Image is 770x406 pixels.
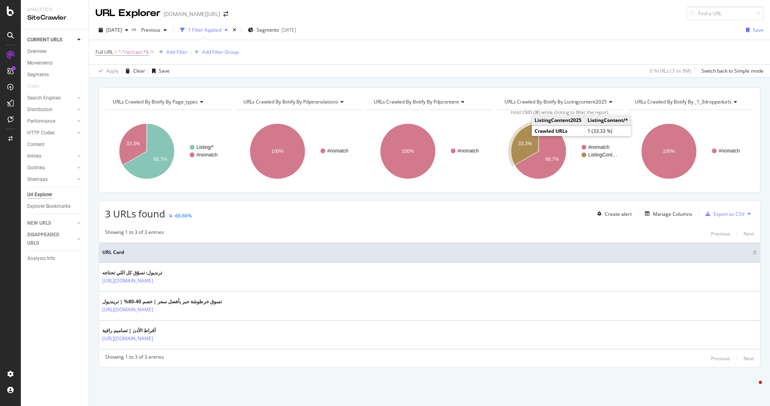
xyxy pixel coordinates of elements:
td: ListingContent2025 [532,115,585,126]
text: #nomatch [197,152,218,158]
button: Previous [711,229,730,238]
div: [DOMAIN_NAME][URL] [164,10,220,18]
button: Previous [138,24,170,37]
div: Distribution [27,106,53,114]
h4: URLs Crawled By Botify By pdptranslations [242,95,355,108]
div: -66.66% [174,212,192,219]
div: Manage Columns [653,211,692,217]
button: Add Filter Group [191,47,239,57]
div: Export as CSV [713,211,744,217]
div: Visits [27,82,39,91]
a: Segments [27,71,83,79]
a: Inlinks [27,152,75,160]
button: [DATE] [95,24,132,37]
button: Create alert [594,207,632,220]
button: Save [149,65,170,77]
td: ListingContent/* [585,115,631,126]
a: Performance [27,117,75,126]
text: 100% [663,148,675,154]
a: Overview [27,47,83,56]
text: #nomatch [719,148,740,154]
svg: A chart. [497,116,624,186]
a: Url Explorer [27,191,83,199]
text: #nomatch [588,144,610,150]
div: CURRENT URLS [27,36,62,44]
div: NEW URLS [27,219,51,227]
div: Add Filter [166,49,188,55]
a: Visits [27,82,47,91]
button: Segments[DATE] [245,24,299,37]
span: ^.*/ar/cart.*$ [118,47,149,58]
span: = [114,49,117,55]
iframe: Intercom live chat [743,379,762,398]
div: Outlinks [27,164,45,172]
div: Switch back to Simple mode [701,67,764,74]
svg: A chart. [105,116,232,186]
div: [DATE] [282,26,296,33]
div: ترنديول: تسوّق كل اللي تحتاجه [102,269,188,276]
text: ListingCont… [588,152,617,158]
div: 0 % URLs ( 3 on 8M ) [650,67,691,74]
div: HTTP Codes [27,129,55,137]
div: Clear [133,67,145,74]
div: Previous [711,355,730,362]
button: Previous [711,353,730,363]
text: 33.3% [518,141,532,146]
span: Previous [138,26,160,33]
div: Url Explorer [27,191,52,199]
span: URLs Crawled By Botify By listingcontent2025 [505,98,607,105]
div: 1 Filter Applied [188,26,221,33]
a: [URL][DOMAIN_NAME] [102,306,153,314]
div: Next [744,230,754,237]
text: 66.7% [154,156,167,162]
span: Hold CMD (⌘) while clicking to filter the report. [511,109,610,115]
h4: URLs Crawled By Botify By page_types [111,95,225,108]
a: Sitemaps [27,175,75,184]
a: Distribution [27,106,75,114]
div: Showing 1 to 3 of 3 entries [105,353,164,363]
span: 3 URLs found [105,207,165,220]
div: Analysis Info [27,254,55,263]
span: URLs Crawled By Botify By pdptranslations [243,98,338,105]
a: Search Engines [27,94,75,102]
text: #nomatch [458,148,479,154]
button: Save [743,24,764,37]
div: Save [753,26,764,33]
a: HTTP Codes [27,129,75,137]
div: Save [159,67,170,74]
button: Add Filter [156,47,188,57]
div: Sitemaps [27,175,48,184]
div: Movements [27,59,53,67]
div: أقراط الأذن | تصاميم راقية [102,327,188,334]
svg: A chart. [627,116,754,186]
td: 1 (33.33 %) [585,126,631,136]
div: Overview [27,47,47,56]
div: Search Engines [27,94,61,102]
button: 1 Filter Applied [177,24,231,37]
text: 66.7% [545,156,559,162]
span: vs [132,26,138,32]
button: Next [744,229,754,238]
text: 100% [271,148,284,154]
a: Analysis Info [27,254,83,263]
span: Segments [257,26,279,33]
svg: A chart. [236,116,363,186]
span: URLs Crawled By Botify By pdpcontent [374,98,459,105]
button: Next [744,353,754,363]
div: تسوق خرطوشة حبر بأفضل سعر | خصم 40-80% | ترينديول [102,298,222,305]
span: URLs Crawled By Botify By page_types [113,98,198,105]
div: URL Explorer [95,6,160,20]
div: Performance [27,117,55,126]
button: Apply [95,65,119,77]
div: Showing 1 to 3 of 3 entries [105,229,164,238]
div: Content [27,140,45,149]
div: Analytics [27,6,82,13]
button: Switch back to Simple mode [698,65,764,77]
text: #nomatch [327,148,349,154]
span: URL Card [102,249,751,256]
div: DISAPPEARED URLS [27,231,68,248]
